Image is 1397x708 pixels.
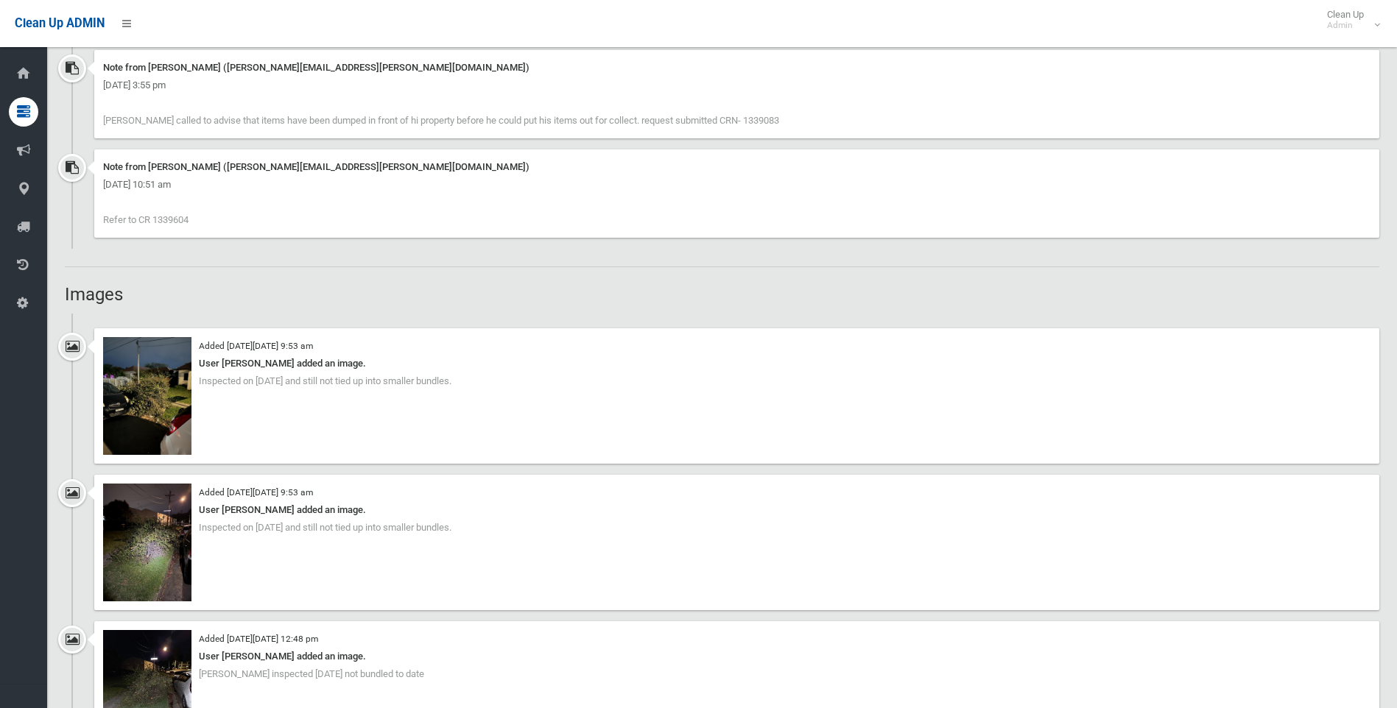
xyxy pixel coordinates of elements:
[103,355,1370,372] div: User [PERSON_NAME] added an image.
[199,668,424,679] span: [PERSON_NAME] inspected [DATE] not bundled to date
[103,501,1370,519] div: User [PERSON_NAME] added an image.
[103,484,191,601] img: d9d3f02b-6af4-4b3a-9891-419853609e96.jpg
[103,115,779,126] span: [PERSON_NAME] called to advise that items have been dumped in front of hi property before he coul...
[199,522,451,533] span: Inspected on [DATE] and still not tied up into smaller bundles.
[1320,9,1379,31] span: Clean Up
[103,648,1370,665] div: User [PERSON_NAME] added an image.
[103,77,1370,94] div: [DATE] 3:55 pm
[103,158,1370,176] div: Note from [PERSON_NAME] ([PERSON_NAME][EMAIL_ADDRESS][PERSON_NAME][DOMAIN_NAME])
[65,285,1379,304] h2: Images
[199,634,318,644] small: Added [DATE][DATE] 12:48 pm
[199,341,313,351] small: Added [DATE][DATE] 9:53 am
[103,176,1370,194] div: [DATE] 10:51 am
[199,487,313,498] small: Added [DATE][DATE] 9:53 am
[1327,20,1364,31] small: Admin
[15,16,105,30] span: Clean Up ADMIN
[103,337,191,455] img: e55109dc-a338-4b78-82d6-46a84e5dab67.jpg
[103,59,1370,77] div: Note from [PERSON_NAME] ([PERSON_NAME][EMAIL_ADDRESS][PERSON_NAME][DOMAIN_NAME])
[103,214,189,225] span: Refer to CR 1339604
[199,375,451,386] span: Inspected on [DATE] and still not tied up into smaller bundles.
